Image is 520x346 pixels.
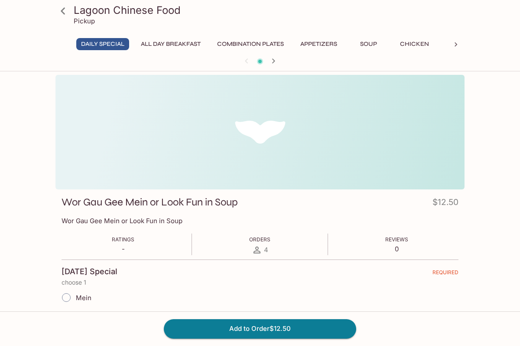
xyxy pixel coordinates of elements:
[74,3,461,17] h3: Lagoon Chinese Food
[296,38,342,50] button: Appetizers
[385,245,408,253] p: 0
[349,38,388,50] button: Soup
[164,319,356,338] button: Add to Order$12.50
[264,246,268,254] span: 4
[55,75,465,189] div: Wor Gau Gee Mein or Look Fun in Soup
[62,217,458,225] p: Wor Gau Gee Mein or Look Fun in Soup
[432,269,458,279] span: REQUIRED
[62,195,238,209] h3: Wor Gau Gee Mein or Look Fun in Soup
[249,236,270,243] span: Orders
[432,195,458,212] h4: $12.50
[74,17,95,25] p: Pickup
[441,38,480,50] button: Beef
[62,267,117,276] h4: [DATE] Special
[385,236,408,243] span: Reviews
[136,38,205,50] button: All Day Breakfast
[112,236,134,243] span: Ratings
[112,245,134,253] p: -
[76,294,91,302] span: Mein
[212,38,289,50] button: Combination Plates
[395,38,434,50] button: Chicken
[62,279,458,286] p: choose 1
[76,38,129,50] button: Daily Special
